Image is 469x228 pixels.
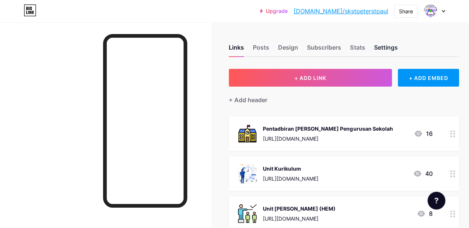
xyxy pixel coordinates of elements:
[399,7,413,15] div: Share
[417,209,432,218] div: 8
[350,43,365,56] div: Stats
[263,175,318,182] div: [URL][DOMAIN_NAME]
[294,7,388,16] a: [DOMAIN_NAME]/skstpeterstpaul
[263,135,393,142] div: [URL][DOMAIN_NAME]
[263,165,318,172] div: Unit Kurikulum
[307,43,341,56] div: Subscribers
[278,43,298,56] div: Design
[263,205,336,212] div: Unit [PERSON_NAME] (HEM)
[263,215,336,222] div: [URL][DOMAIN_NAME]
[263,125,393,133] div: Pentadbiran [PERSON_NAME] Pengurusan Sekolah
[238,124,257,143] img: Pentadbiran dan Pengurusan Sekolah
[374,43,397,56] div: Settings
[229,69,392,87] button: + ADD LINK
[414,129,432,138] div: 16
[238,204,257,223] img: Unit Hal Ehwal Murid (HEM)
[238,164,257,183] img: Unit Kurikulum
[253,43,269,56] div: Posts
[413,169,432,178] div: 40
[229,43,244,56] div: Links
[294,75,326,81] span: + ADD LINK
[398,69,459,87] div: + ADD EMBED
[423,4,437,18] img: SK ST. PETER & ST. PAUL KPM-SK-Admin
[260,8,288,14] a: Upgrade
[229,95,267,104] div: + Add header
